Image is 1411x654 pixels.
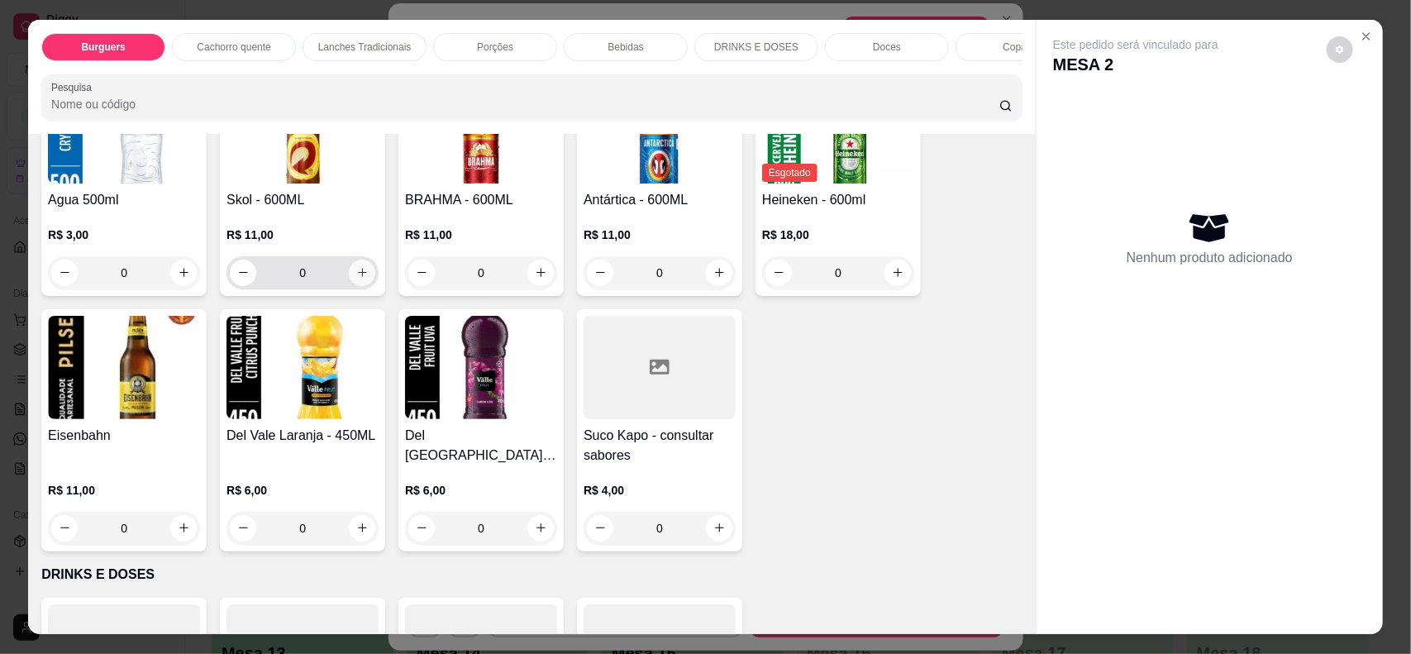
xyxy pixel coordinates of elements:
p: R$ 11,00 [48,482,200,499]
p: Nenhum produto adicionado [1127,248,1293,268]
button: increase-product-quantity [706,515,732,542]
button: decrease-product-quantity [408,260,435,286]
button: decrease-product-quantity [408,515,435,542]
p: R$ 6,00 [405,482,557,499]
p: Cachorro quente [197,41,270,54]
p: Lanches Tradicionais [318,41,412,54]
button: decrease-product-quantity [230,515,256,542]
button: Close [1353,23,1380,50]
button: increase-product-quantity [170,515,197,542]
h4: BRAHMA - 600ML [405,190,557,210]
button: decrease-product-quantity [1327,36,1353,63]
p: Burguers [81,41,125,54]
p: Bebidas [608,41,643,54]
p: Porções [477,41,513,54]
label: Pesquisa [51,80,98,94]
h4: Heineken - 600ml [762,190,914,210]
p: MESA 2 [1053,53,1218,76]
p: Doces [873,41,901,54]
p: R$ 18,00 [762,227,914,243]
p: DRINKS E DOSES [714,41,798,54]
button: increase-product-quantity [170,260,197,286]
img: product-image [48,316,200,419]
h4: Antártica - 600ML [584,190,736,210]
h4: Suco Kapo - consultar sabores [584,426,736,465]
button: increase-product-quantity [349,515,375,542]
button: increase-product-quantity [706,260,732,286]
p: Copão [1003,41,1032,54]
button: increase-product-quantity [527,260,554,286]
img: product-image [405,316,557,419]
p: R$ 11,00 [405,227,557,243]
button: increase-product-quantity [527,515,554,542]
h4: Agua 500ml [48,190,200,210]
button: decrease-product-quantity [765,260,792,286]
button: decrease-product-quantity [230,260,256,286]
button: decrease-product-quantity [51,260,78,286]
h4: Del [GEOGRAPHIC_DATA] - 450ml [405,426,557,465]
button: decrease-product-quantity [587,515,613,542]
button: increase-product-quantity [349,260,375,286]
button: increase-product-quantity [884,260,911,286]
input: Pesquisa [51,96,999,112]
h4: Eisenbahn [48,426,200,446]
h4: Skol - 600ML [226,190,379,210]
h4: Del Vale Laranja - 450ML [226,426,379,446]
p: DRINKS E DOSES [41,565,1022,585]
p: Este pedido será vinculado para [1053,36,1218,53]
span: Esgotado [762,164,818,182]
button: decrease-product-quantity [587,260,613,286]
img: product-image [226,316,379,419]
p: R$ 3,00 [48,227,200,243]
p: R$ 4,00 [584,482,736,499]
button: decrease-product-quantity [51,515,78,542]
p: R$ 11,00 [584,227,736,243]
p: R$ 6,00 [226,482,379,499]
p: R$ 11,00 [226,227,379,243]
